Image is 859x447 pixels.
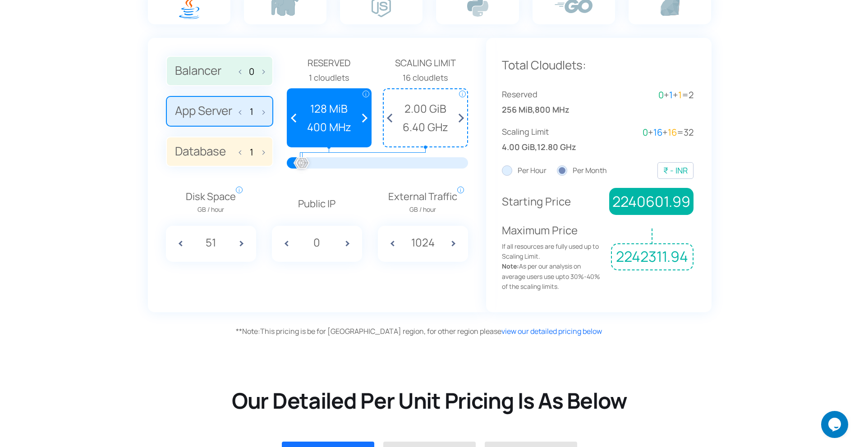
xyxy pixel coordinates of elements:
strong: Note: [502,262,519,270]
span: 12.80 GHz [537,141,576,154]
a: view our detailed pricing below [501,326,602,336]
label: App Server [166,96,273,127]
span: Reserved [287,56,372,70]
label: Per Month [557,165,607,177]
span: 1 [669,89,673,101]
span: 2 [689,89,694,101]
span: Scaling Limit [502,125,598,138]
span: Note: [236,326,260,336]
input: Database [244,147,259,157]
span: Scaling Limit [383,56,468,70]
span: GB / hour [186,205,236,214]
div: + + = [597,125,694,140]
div: This pricing is be for [GEOGRAPHIC_DATA] region, for other region please [236,326,714,338]
div: 1 cloudlets [287,71,372,84]
span: 32 [684,126,694,138]
span: i [459,91,466,97]
span: Reserved [502,88,598,101]
span: 400 MHz [292,119,367,136]
span: 2.00 GiB [388,100,463,117]
span: 1 [678,89,682,101]
h2: Our Detailed Per Unit Pricing Is As Below [54,387,805,415]
label: Balancer [166,56,273,87]
span: 0 [643,126,648,138]
label: Per Hour [502,165,547,177]
span: i [236,187,243,193]
span: i [363,91,369,97]
span: If all resources are fully used up to Scaling Limit. As per our analysis on average users use upt... [502,242,605,292]
span: External Traffic [388,189,457,215]
span: 4.00 GiB [502,141,535,154]
input: Balancer [244,66,259,77]
input: App Server [244,106,259,117]
div: , [502,88,598,116]
p: Total Cloudlets: [502,56,694,75]
span: 256 MiB [502,103,533,116]
span: GB / hour [388,205,457,214]
p: Public IP [272,196,362,212]
span: 800 MHz [535,103,570,116]
span: 2240601.99 [609,188,694,215]
span: 16 [668,126,677,138]
p: Starting Price [502,193,602,210]
div: ₹ - INR [663,164,688,177]
span: 0 [658,89,664,101]
p: Maximum Price [502,222,605,292]
span: i [457,187,464,193]
span: 128 MiB [292,100,367,117]
iframe: chat widget [821,411,850,438]
label: Database [166,137,273,167]
span: 2242311.94 [611,243,693,270]
span: Disk Space [186,189,236,215]
span: 16 [653,126,662,138]
span: 6.40 GHz [388,119,463,136]
div: 16 cloudlets [383,71,468,84]
div: , [502,125,598,154]
div: + + = [597,88,694,102]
